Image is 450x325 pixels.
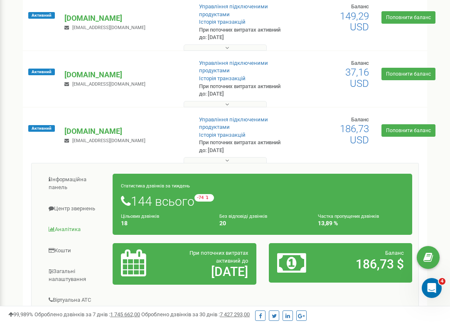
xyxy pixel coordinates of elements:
p: [DOMAIN_NAME] [64,13,185,24]
small: -74 [194,194,214,202]
a: Кошти [38,241,113,261]
a: Історія транзакцій [199,19,246,25]
a: Історія транзакцій [199,75,246,81]
a: Управління підключеними продуктами [199,60,268,74]
h2: 186,73 $ [323,257,404,271]
span: 4 [439,278,445,285]
iframe: Intercom live chat [422,278,442,298]
span: Оброблено дзвінків за 30 днів : [141,311,250,318]
span: Баланс [351,116,369,123]
a: Віртуальна АТС [38,290,113,310]
p: При поточних витратах активний до: [DATE] [199,26,287,42]
p: При поточних витратах активний до: [DATE] [199,139,287,154]
span: Баланс [351,3,369,10]
u: 7 427 293,00 [220,311,250,318]
a: Поповнити баланс [381,11,435,24]
span: 186,73 USD [340,123,369,145]
small: Без відповіді дзвінків [219,214,267,219]
span: Активний [28,125,55,132]
a: Загальні налаштування [38,261,113,289]
a: Історія транзакцій [199,132,246,138]
small: Частка пропущених дзвінків [318,214,379,219]
span: Оброблено дзвінків за 7 днів : [34,311,140,318]
p: [DOMAIN_NAME] [64,69,185,80]
h4: 13,89 % [318,220,404,227]
a: Інформаційна панель [38,170,113,197]
span: Активний [28,12,55,19]
span: При поточних витратах активний до [189,250,248,264]
span: [EMAIL_ADDRESS][DOMAIN_NAME] [72,138,145,143]
h2: [DATE] [167,265,248,278]
h4: 18 [121,220,207,227]
h1: 144 всього [121,194,404,208]
span: [EMAIL_ADDRESS][DOMAIN_NAME] [72,25,145,30]
a: Аналiтика [38,219,113,240]
span: Активний [28,69,55,75]
a: Управління підключеними продуктами [199,116,268,130]
a: Центр звернень [38,199,113,219]
u: 1 745 662,00 [110,311,140,318]
span: 149,29 USD [340,10,369,33]
span: 37,16 USD [345,66,369,89]
span: Баланс [351,60,369,66]
h4: 20 [219,220,305,227]
small: Цільових дзвінків [121,214,159,219]
span: Баланс [385,250,404,256]
a: Управління підключеними продуктами [199,3,268,17]
p: При поточних витратах активний до: [DATE] [199,83,287,98]
a: Поповнити баланс [381,68,435,80]
a: Поповнити баланс [381,124,435,137]
p: [DOMAIN_NAME] [64,126,185,137]
small: Статистика дзвінків за тиждень [121,183,190,189]
span: [EMAIL_ADDRESS][DOMAIN_NAME] [72,81,145,87]
span: 99,989% [8,311,33,318]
